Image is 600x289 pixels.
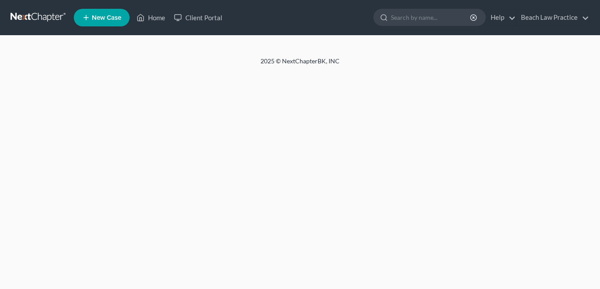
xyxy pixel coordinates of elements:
[517,10,589,26] a: Beach Law Practice
[92,15,121,21] span: New Case
[486,10,516,26] a: Help
[391,9,471,26] input: Search by name...
[132,10,170,26] a: Home
[170,10,227,26] a: Client Portal
[50,57,550,73] div: 2025 © NextChapterBK, INC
